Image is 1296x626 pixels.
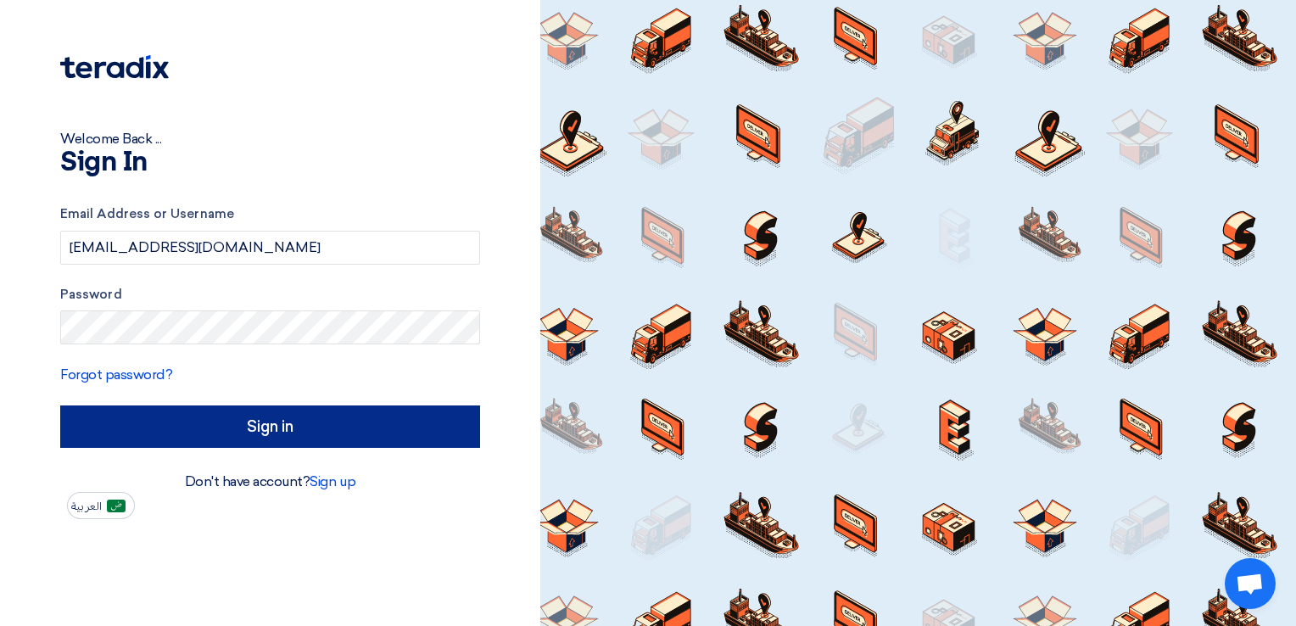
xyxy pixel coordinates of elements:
button: العربية [67,492,135,519]
a: Forgot password? [60,366,172,383]
h1: Sign In [60,149,480,176]
input: Sign in [60,405,480,448]
div: Welcome Back ... [60,129,480,149]
img: Teradix logo [60,55,169,79]
div: Open chat [1225,558,1276,609]
span: العربية [71,500,102,512]
label: Email Address or Username [60,204,480,224]
img: ar-AR.png [107,500,126,512]
label: Password [60,285,480,305]
div: Don't have account? [60,472,480,492]
input: Enter your business email or username [60,231,480,265]
a: Sign up [310,473,355,489]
